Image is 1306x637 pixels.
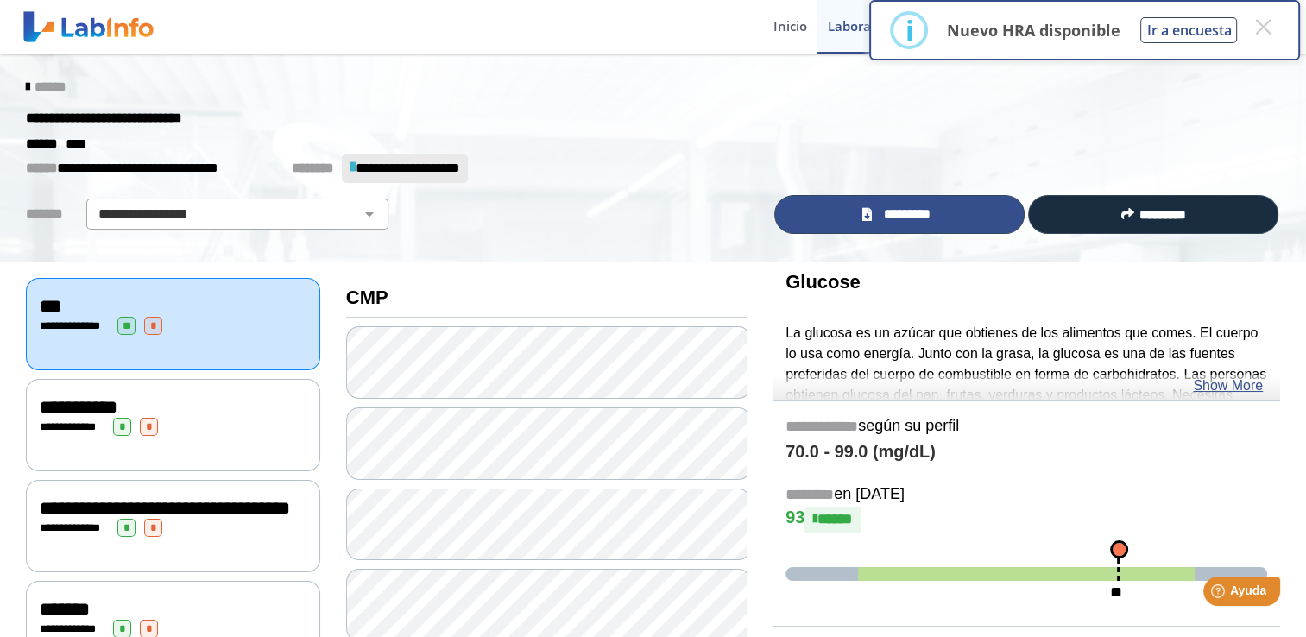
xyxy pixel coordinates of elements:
[785,507,1267,533] h4: 93
[1247,11,1278,42] button: Close this dialog
[785,323,1267,467] p: La glucosa es un azúcar que obtienes de los alimentos que comes. El cuerpo lo usa como energía. J...
[785,485,1267,505] h5: en [DATE]
[1152,570,1287,618] iframe: Help widget launcher
[946,20,1120,41] p: Nuevo HRA disponible
[1140,17,1237,43] button: Ir a encuesta
[905,15,913,46] div: i
[346,287,388,308] b: CMP
[785,417,1267,437] h5: según su perfil
[785,271,861,293] b: Glucose
[785,442,1267,463] h4: 70.0 - 99.0 (mg/dL)
[1193,375,1263,396] a: Show More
